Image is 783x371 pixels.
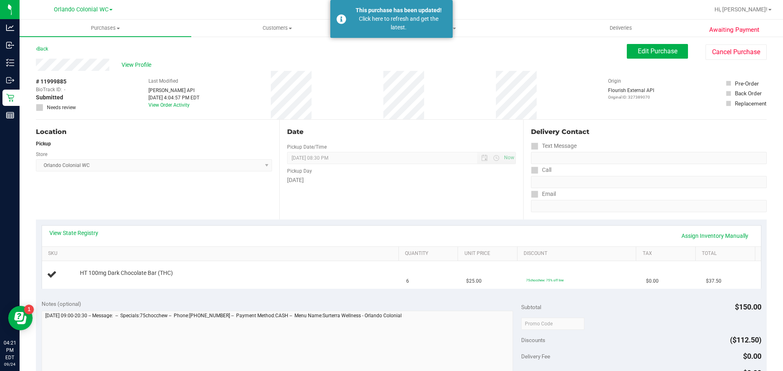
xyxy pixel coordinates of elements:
[706,44,767,60] button: Cancel Purchase
[466,277,482,285] span: $25.00
[6,76,14,84] inline-svg: Outbound
[148,102,190,108] a: View Order Activity
[6,94,14,102] inline-svg: Retail
[406,277,409,285] span: 6
[6,111,14,119] inline-svg: Reports
[735,99,766,108] div: Replacement
[8,306,33,330] iframe: Resource center
[47,104,76,111] span: Needs review
[24,305,34,314] iframe: Resource center unread badge
[36,93,63,102] span: Submitted
[64,86,65,93] span: -
[531,176,767,188] input: Format: (999) 999-9999
[48,250,395,257] a: SKU
[735,89,762,97] div: Back Order
[646,277,659,285] span: $0.00
[122,61,154,69] span: View Profile
[709,25,759,35] span: Awaiting Payment
[351,6,447,15] div: This purchase has been updated!
[521,318,584,330] input: Promo Code
[42,301,81,307] span: Notes (optional)
[191,20,363,37] a: Customers
[4,361,16,367] p: 09/24
[676,229,754,243] a: Assign Inventory Manually
[6,24,14,32] inline-svg: Analytics
[20,20,191,37] a: Purchases
[743,352,761,360] span: $0.00
[531,127,767,137] div: Delivery Contact
[521,304,541,310] span: Subtotal
[4,339,16,361] p: 04:21 PM EDT
[464,250,514,257] a: Unit Price
[20,24,191,32] span: Purchases
[608,77,621,85] label: Origin
[638,47,677,55] span: Edit Purchase
[6,41,14,49] inline-svg: Inbound
[36,77,66,86] span: # 11999885
[36,127,272,137] div: Location
[526,278,564,282] span: 75chocchew: 75% off line
[148,87,199,94] div: [PERSON_NAME] API
[643,250,692,257] a: Tax
[521,333,545,347] span: Discounts
[49,229,98,237] a: View State Registry
[6,59,14,67] inline-svg: Inventory
[148,94,199,101] div: [DATE] 4:04:57 PM EDT
[524,250,633,257] a: Discount
[80,269,173,277] span: HT 100mg Dark Chocolate Bar (THC)
[627,44,688,59] button: Edit Purchase
[730,336,761,344] span: ($112.50)
[608,94,654,100] p: Original ID: 327389070
[405,250,455,257] a: Quantity
[287,167,312,175] label: Pickup Day
[608,87,654,100] div: Flourish External API
[192,24,363,32] span: Customers
[36,141,51,147] strong: Pickup
[702,250,752,257] a: Total
[599,24,643,32] span: Deliveries
[36,46,48,52] a: Back
[531,188,556,200] label: Email
[351,15,447,32] div: Click here to refresh and get the latest.
[706,277,721,285] span: $37.50
[521,353,550,360] span: Delivery Fee
[735,79,759,88] div: Pre-Order
[531,140,577,152] label: Text Message
[714,6,768,13] span: Hi, [PERSON_NAME]!
[287,143,327,151] label: Pickup Date/Time
[36,86,62,93] span: BioTrack ID:
[531,164,551,176] label: Call
[531,152,767,164] input: Format: (999) 999-9999
[735,303,761,311] span: $150.00
[36,151,47,158] label: Store
[535,20,707,37] a: Deliveries
[287,127,515,137] div: Date
[148,77,178,85] label: Last Modified
[54,6,108,13] span: Orlando Colonial WC
[287,176,515,184] div: [DATE]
